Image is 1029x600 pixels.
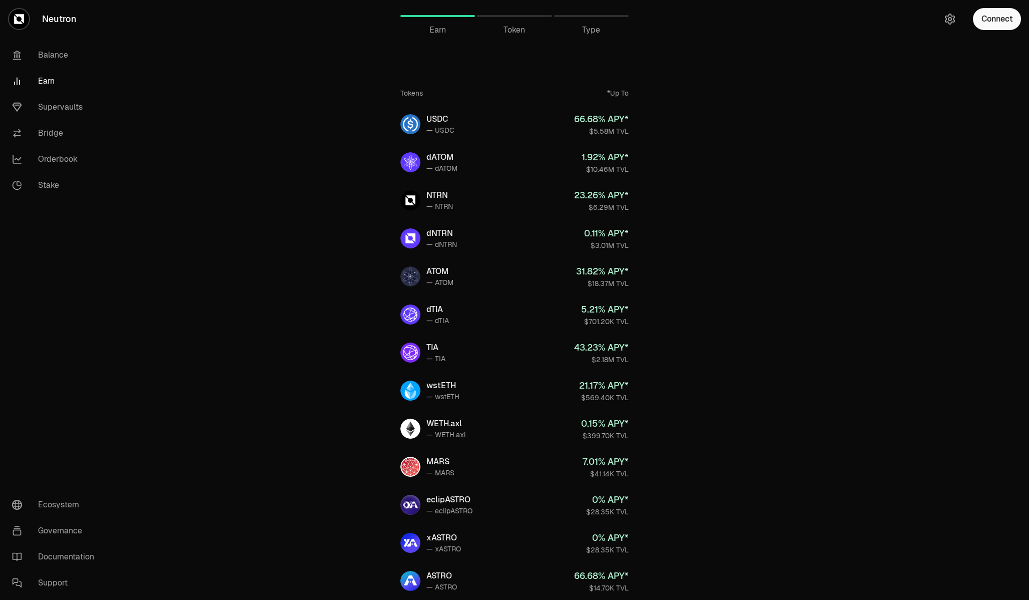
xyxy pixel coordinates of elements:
[576,264,629,278] div: 31.82 % APY*
[4,68,108,94] a: Earn
[392,220,637,256] a: dNTRNdNTRN— dNTRN0.11% APY*$3.01M TVL
[426,277,453,287] div: — ATOM
[582,24,600,36] span: Type
[426,189,453,201] div: NTRN
[400,457,420,477] img: MARS
[586,507,629,517] div: $28.35K TVL
[392,106,637,142] a: USDCUSDC— USDC66.68% APY*$5.58M TVL
[426,304,449,316] div: dTIA
[400,266,420,286] img: ATOM
[426,201,453,211] div: — NTRN
[581,303,629,317] div: 5.21 % APY*
[586,531,629,545] div: 0 % APY*
[400,152,420,172] img: dATOM
[426,354,445,364] div: — TIA
[574,355,629,365] div: $2.18M TVL
[584,226,629,240] div: 0.11 % APY*
[579,393,629,403] div: $569.40K TVL
[574,112,629,126] div: 66.68 % APY*
[576,278,629,288] div: $18.37M TVL
[426,113,454,125] div: USDC
[392,487,637,523] a: eclipASTROeclipASTRO— eclipASTRO0% APY*$28.35K TVL
[4,120,108,146] a: Bridge
[426,582,457,592] div: — ASTRO
[574,188,629,202] div: 23.26 % APY*
[4,518,108,544] a: Governance
[426,544,461,554] div: — xASTRO
[4,172,108,198] a: Stake
[4,492,108,518] a: Ecosystem
[426,418,466,430] div: WETH.axl
[392,449,637,485] a: MARSMARS— MARS7.01% APY*$41.14K TVL
[400,381,420,401] img: wstETH
[426,239,457,249] div: — dNTRN
[426,227,457,239] div: dNTRN
[426,494,472,506] div: eclipASTRO
[426,430,466,440] div: — WETH.axl
[392,525,637,561] a: xASTROxASTRO— xASTRO0% APY*$28.35K TVL
[392,296,637,333] a: dTIAdTIA— dTIA5.21% APY*$701.20K TVL
[503,24,525,36] span: Token
[426,163,457,173] div: — dATOM
[392,258,637,294] a: ATOMATOM— ATOM31.82% APY*$18.37M TVL
[400,419,420,439] img: WETH.axl
[4,94,108,120] a: Supervaults
[973,8,1021,30] button: Connect
[426,125,454,135] div: — USDC
[586,493,629,507] div: 0 % APY*
[426,392,459,402] div: — wstETH
[400,190,420,210] img: NTRN
[574,202,629,212] div: $6.29M TVL
[400,571,420,591] img: ASTRO
[426,151,457,163] div: dATOM
[392,411,637,447] a: WETH.axlWETH.axl— WETH.axl0.15% APY*$399.70K TVL
[400,305,420,325] img: dTIA
[574,583,629,593] div: $14.70K TVL
[4,570,108,596] a: Support
[400,495,420,515] img: eclipASTRO
[426,342,445,354] div: TIA
[400,4,475,28] a: Earn
[392,144,637,180] a: dATOMdATOM— dATOM1.92% APY*$10.46M TVL
[574,569,629,583] div: 66.68 % APY*
[581,431,629,441] div: $399.70K TVL
[583,469,629,479] div: $41.14K TVL
[392,335,637,371] a: TIATIA— TIA43.23% APY*$2.18M TVL
[574,126,629,136] div: $5.58M TVL
[400,343,420,363] img: TIA
[584,240,629,250] div: $3.01M TVL
[426,570,457,582] div: ASTRO
[4,42,108,68] a: Balance
[582,164,629,174] div: $10.46M TVL
[426,316,449,326] div: — dTIA
[400,228,420,248] img: dNTRN
[607,88,629,98] div: *Up To
[426,506,472,516] div: — eclipASTRO
[579,379,629,393] div: 21.17 % APY*
[4,146,108,172] a: Orderbook
[582,150,629,164] div: 1.92 % APY*
[426,532,461,544] div: xASTRO
[426,380,459,392] div: wstETH
[400,114,420,134] img: USDC
[429,24,446,36] span: Earn
[392,563,637,599] a: ASTROASTRO— ASTRO66.68% APY*$14.70K TVL
[4,544,108,570] a: Documentation
[426,468,454,478] div: — MARS
[581,417,629,431] div: 0.15 % APY*
[583,455,629,469] div: 7.01 % APY*
[392,182,637,218] a: NTRNNTRN— NTRN23.26% APY*$6.29M TVL
[400,533,420,553] img: xASTRO
[426,456,454,468] div: MARS
[574,341,629,355] div: 43.23 % APY*
[586,545,629,555] div: $28.35K TVL
[426,265,453,277] div: ATOM
[400,88,423,98] div: Tokens
[392,373,637,409] a: wstETHwstETH— wstETH21.17% APY*$569.40K TVL
[581,317,629,327] div: $701.20K TVL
